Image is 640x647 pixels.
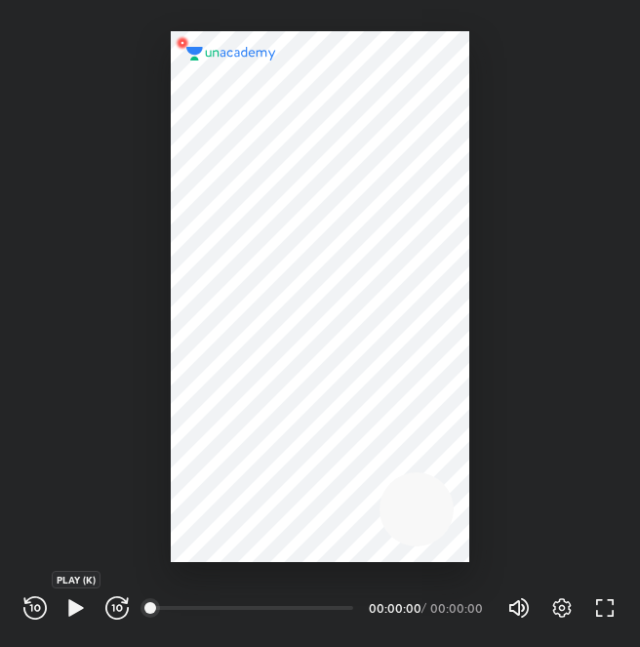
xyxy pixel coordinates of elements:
img: wMgqJGBwKWe8AAAAABJRU5ErkJggg== [171,31,194,55]
div: 00:00:00 [369,602,418,614]
div: 00:00:00 [430,602,484,614]
div: PLAY (K) [52,571,100,588]
img: logo.2a7e12a2.svg [186,47,276,61]
div: / [421,602,426,614]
